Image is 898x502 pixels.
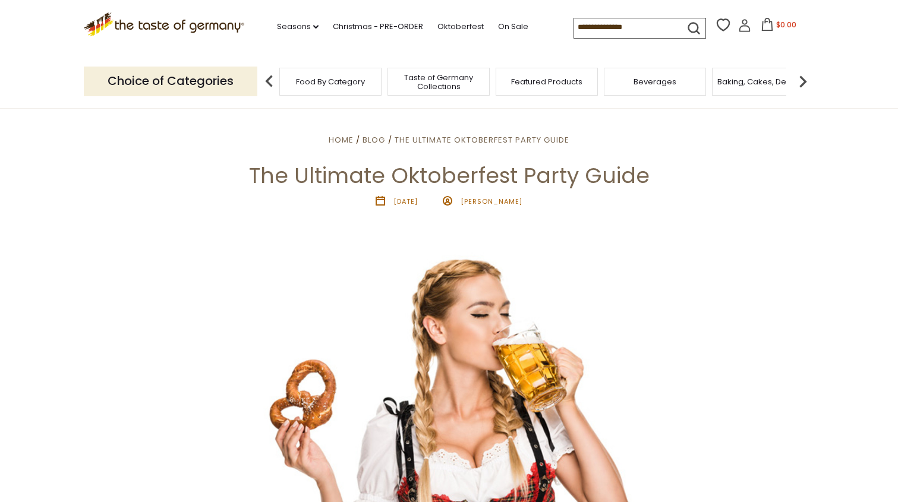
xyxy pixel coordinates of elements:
[717,77,809,86] a: Baking, Cakes, Desserts
[395,134,569,146] a: The Ultimate Oktoberfest Party Guide
[329,134,354,146] a: Home
[393,197,418,206] time: [DATE]
[776,20,796,30] span: $0.00
[511,77,582,86] a: Featured Products
[37,162,861,189] h1: The Ultimate Oktoberfest Party Guide
[437,20,484,33] a: Oktoberfest
[754,18,804,36] button: $0.00
[333,20,423,33] a: Christmas - PRE-ORDER
[791,70,815,93] img: next arrow
[363,134,385,146] a: Blog
[461,197,522,206] span: [PERSON_NAME]
[634,77,676,86] a: Beverages
[277,20,319,33] a: Seasons
[391,73,486,91] a: Taste of Germany Collections
[498,20,528,33] a: On Sale
[296,77,365,86] a: Food By Category
[84,67,257,96] p: Choice of Categories
[257,70,281,93] img: previous arrow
